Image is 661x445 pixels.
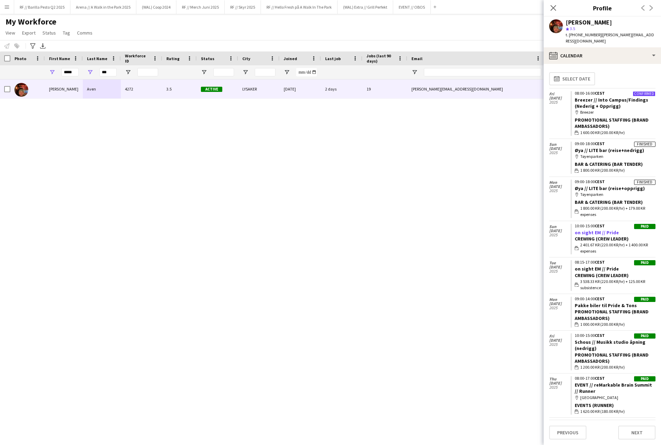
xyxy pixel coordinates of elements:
span: Email [411,56,422,61]
div: Bar & Catering (Bar Tender) [575,199,655,205]
div: Aven [83,79,121,98]
div: 2 days [321,79,362,98]
span: Fri [549,92,571,96]
div: Promotional Staffing (Brand Ambassadors) [575,117,655,129]
a: Breezer // Into Campus/Findings (Nederig + Opprigg) [575,97,648,109]
span: Thu [549,377,571,381]
div: 08:00-17:00 [575,376,655,380]
div: 4272 [121,79,162,98]
a: Export [19,28,38,37]
button: RF // Merch Juni 2025 [176,0,225,14]
a: EVENT // reMarkable Brain Summit // Runner [575,382,652,394]
input: Joined Filter Input [296,68,317,76]
span: Tue [549,261,571,265]
button: Open Filter Menu [49,69,55,75]
div: 10:00-15:00 [575,224,655,228]
input: First Name Filter Input [61,68,79,76]
a: on sight EM // Pride [575,229,619,236]
a: Øya // LITE bar (reise+nedrigg) [575,147,644,153]
div: Tøyenparken [575,153,655,160]
div: 3.5 [162,79,197,98]
div: [PERSON_NAME][EMAIL_ADDRESS][DOMAIN_NAME] [407,79,545,98]
span: 1 620.00 KR (180.00 KR/hr) [580,408,625,415]
span: [DATE] [549,381,571,385]
a: Tag [60,28,73,37]
button: RF // Skyr 2025 [225,0,261,14]
span: 3.5 [570,26,575,31]
div: Breezer [575,109,655,115]
div: Tøyenparken [575,191,655,198]
div: Paid [634,333,655,339]
div: 08:15-17:00 [575,260,655,264]
span: CEST [595,223,605,228]
span: CEST [595,376,605,381]
span: First Name [49,56,70,61]
img: Benjamin Aven [14,83,28,97]
div: 09:00-14:00 [575,297,655,301]
button: (WAL) Extra // Grill Perfekt [338,0,393,14]
div: Paid [634,297,655,302]
button: Open Filter Menu [242,69,249,75]
span: Photo [14,56,26,61]
a: Øya // LITE bar (reise+opprigg) [575,185,645,191]
span: Last job [325,56,341,61]
button: Open Filter Menu [87,69,93,75]
span: 2 401.67 KR (220.00 KR/hr) + 1 400.00 KR expenses [580,242,655,254]
input: City Filter Input [255,68,275,76]
button: RF // Barilla Pesto Q2 2025 [14,0,70,14]
input: Email Filter Input [424,68,541,76]
span: CEST [595,179,605,184]
app-action-btn: Advanced filters [29,42,37,50]
div: Events (Runner) [575,402,655,408]
button: Open Filter Menu [284,69,290,75]
button: Open Filter Menu [411,69,418,75]
button: Open Filter Menu [125,69,131,75]
span: | [PERSON_NAME][EMAIL_ADDRESS][DOMAIN_NAME] [566,32,654,44]
span: City [242,56,250,61]
span: Joined [284,56,297,61]
input: Workforce ID Filter Input [137,68,158,76]
span: Sun [549,225,571,229]
button: Previous [549,426,586,439]
button: RF // Hello Fresh på A Walk In The Park [261,0,338,14]
span: CEST [595,141,605,146]
span: Mon [549,297,571,302]
span: Jobs (last 90 days) [367,53,395,64]
div: 10:00-15:00 [575,333,655,338]
div: 09:00-18:00 [575,142,655,146]
div: 19 [362,79,407,98]
app-action-btn: Export XLSX [39,42,47,50]
div: [GEOGRAPHIC_DATA] [575,395,655,401]
button: Next [618,426,655,439]
span: Sun [549,142,571,146]
span: 1 800.00 KR (200.00 KR/hr) + 179.00 KR expenses [580,205,655,218]
span: [DATE] [549,96,571,100]
div: Finished [634,180,655,185]
span: [DATE] [549,184,571,189]
span: [DATE] [549,265,571,269]
h3: Profile [544,3,661,12]
div: [DATE] [280,79,321,98]
button: (WAL) Coop 2024 [136,0,176,14]
div: Promotional Staffing (Brand Ambassadors) [575,309,655,321]
span: 2025 [549,385,571,389]
span: Status [42,30,56,36]
a: Status [40,28,59,37]
span: 2025 [549,233,571,237]
span: View [6,30,15,36]
span: CEST [595,259,605,265]
span: [DATE] [549,229,571,233]
input: Status Filter Input [213,68,234,76]
span: Status [201,56,214,61]
span: Active [201,87,222,92]
div: Calendar [544,47,661,64]
a: View [3,28,18,37]
span: [DATE] [549,302,571,306]
div: 09:00-18:00 [575,180,655,184]
span: Fri [549,334,571,338]
button: EVENT // OBOS [393,0,431,14]
span: Mon [549,180,571,184]
span: 1 000.00 KR (200.00 KR/hr) [580,321,625,328]
span: Comms [77,30,93,36]
span: CEST [595,91,605,96]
